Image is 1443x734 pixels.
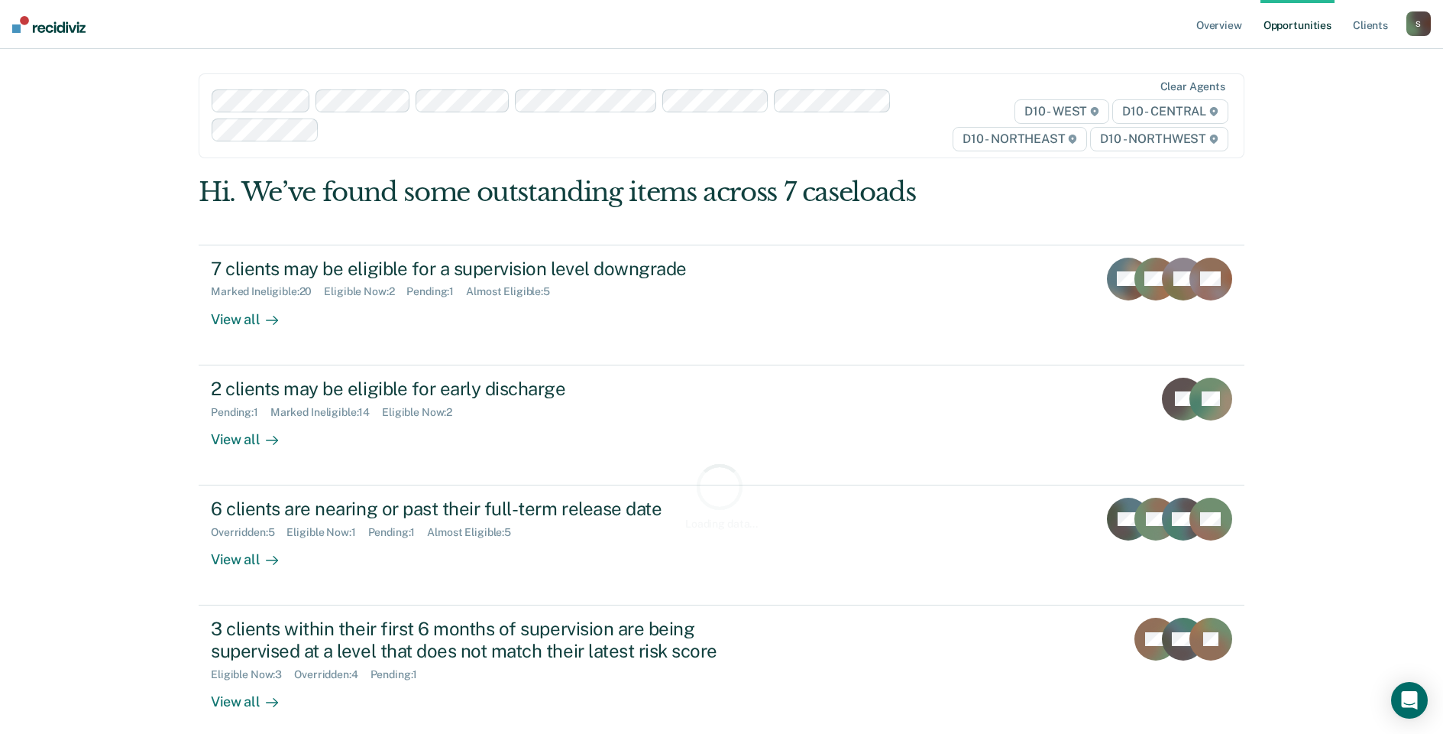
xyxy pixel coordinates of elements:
[382,406,464,419] div: Eligible Now : 2
[211,378,747,400] div: 2 clients may be eligible for early discharge
[270,406,382,419] div: Marked Ineligible : 14
[1112,99,1228,124] span: D10 - CENTRAL
[199,365,1244,486] a: 2 clients may be eligible for early dischargePending:1Marked Ineligible:14Eligible Now:2View all
[211,681,296,711] div: View all
[211,406,270,419] div: Pending : 1
[199,486,1244,606] a: 6 clients are nearing or past their full-term release dateOverridden:5Eligible Now:1Pending:1Almo...
[1160,80,1225,93] div: Clear agents
[1391,682,1428,719] div: Open Intercom Messenger
[1090,127,1228,151] span: D10 - NORTHWEST
[12,16,86,33] img: Recidiviz
[406,285,466,298] div: Pending : 1
[211,418,296,448] div: View all
[1406,11,1431,36] button: S
[324,285,406,298] div: Eligible Now : 2
[211,498,747,520] div: 6 clients are nearing or past their full-term release date
[211,285,324,298] div: Marked Ineligible : 20
[368,526,428,539] div: Pending : 1
[286,526,367,539] div: Eligible Now : 1
[427,526,523,539] div: Almost Eligible : 5
[211,668,294,681] div: Eligible Now : 3
[211,618,747,662] div: 3 clients within their first 6 months of supervision are being supervised at a level that does no...
[199,177,1035,208] div: Hi. We’ve found some outstanding items across 7 caseloads
[211,539,296,569] div: View all
[466,285,562,298] div: Almost Eligible : 5
[370,668,430,681] div: Pending : 1
[953,127,1087,151] span: D10 - NORTHEAST
[211,258,747,280] div: 7 clients may be eligible for a supervision level downgrade
[211,526,286,539] div: Overridden : 5
[199,245,1244,365] a: 7 clients may be eligible for a supervision level downgradeMarked Ineligible:20Eligible Now:2Pend...
[294,668,370,681] div: Overridden : 4
[1014,99,1109,124] span: D10 - WEST
[211,298,296,328] div: View all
